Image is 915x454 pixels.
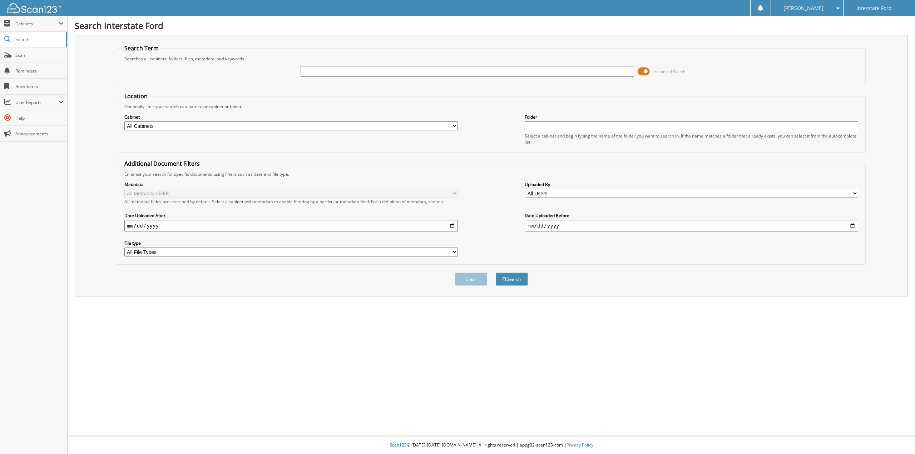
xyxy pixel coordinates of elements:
[567,442,593,448] a: Privacy Policy
[15,52,64,58] span: Scan
[783,6,823,10] span: [PERSON_NAME]
[121,171,862,177] div: Enhance your search for specific documents using filters such as date and file type.
[121,160,203,168] legend: Additional Document Filters
[525,133,858,145] div: Select a cabinet and begin typing the name of the folder you want to search in. If the name match...
[654,69,686,74] span: Advanced Search
[15,84,64,90] span: Bookmarks
[15,36,63,43] span: Search
[390,442,407,448] span: Scan123
[15,21,59,27] span: Cabinets
[75,20,908,31] h1: Search Interstate Ford
[121,92,151,100] legend: Location
[124,240,458,246] label: File type
[525,181,858,188] label: Uploaded By
[121,56,862,62] div: Searches all cabinets, folders, files, metadata, and keywords
[124,220,458,231] input: start
[15,99,59,105] span: User Reports
[68,436,915,454] div: © [DATE]-[DATE] [DOMAIN_NAME]. All rights reserved | appg02-scan123-com |
[455,273,487,286] button: Clear
[124,213,458,219] label: Date Uploaded After
[525,220,858,231] input: end
[435,199,445,205] a: here
[15,68,64,74] span: Reminders
[525,114,858,120] label: Folder
[15,115,64,121] span: Help
[856,6,892,10] span: Interstate Ford
[124,114,458,120] label: Cabinet
[121,104,862,110] div: Optionally limit your search to a particular cabinet or folder
[525,213,858,219] label: Date Uploaded Before
[15,131,64,137] span: Announcements
[121,44,162,52] legend: Search Term
[7,3,61,13] img: scan123-logo-white.svg
[496,273,528,286] button: Search
[124,181,458,188] label: Metadata
[124,199,458,205] div: All metadata fields are searched by default. Select a cabinet with metadata to enable filtering b...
